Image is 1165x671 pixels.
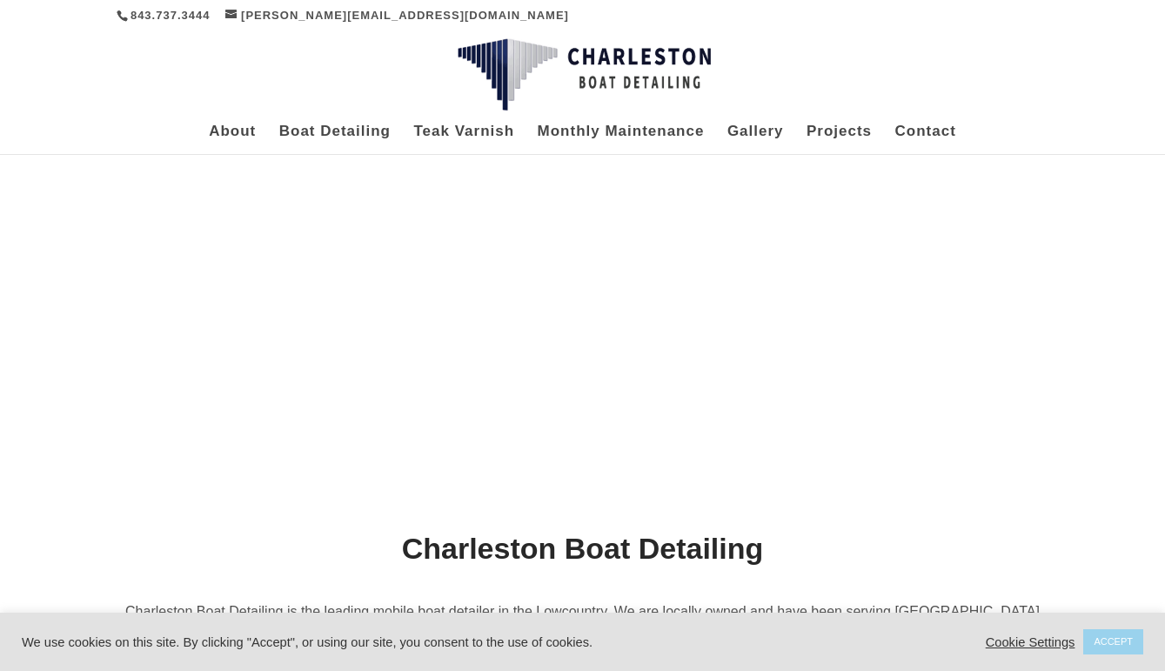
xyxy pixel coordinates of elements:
a: Contact [895,125,956,154]
h1: Charleston Boat Detailing [117,533,1048,572]
a: 843.737.3444 [131,9,211,22]
a: Boat Detailing [279,125,391,154]
span: Charleston Boat Detailing is the leading mobile boat detailer in the Lowcountry. We are locally o... [125,604,1040,642]
a: Monthly Maintenance [538,125,705,154]
a: About [209,125,256,154]
a: Gallery [727,125,784,154]
a: Cookie Settings [986,634,1075,650]
a: [PERSON_NAME][EMAIL_ADDRESS][DOMAIN_NAME] [225,9,569,22]
img: Charleston Boat Detailing [458,38,711,111]
a: Projects [807,125,872,154]
a: Teak Varnish [413,125,514,154]
div: We use cookies on this site. By clicking "Accept", or using our site, you consent to the use of c... [22,634,807,650]
a: ACCEPT [1083,629,1143,654]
